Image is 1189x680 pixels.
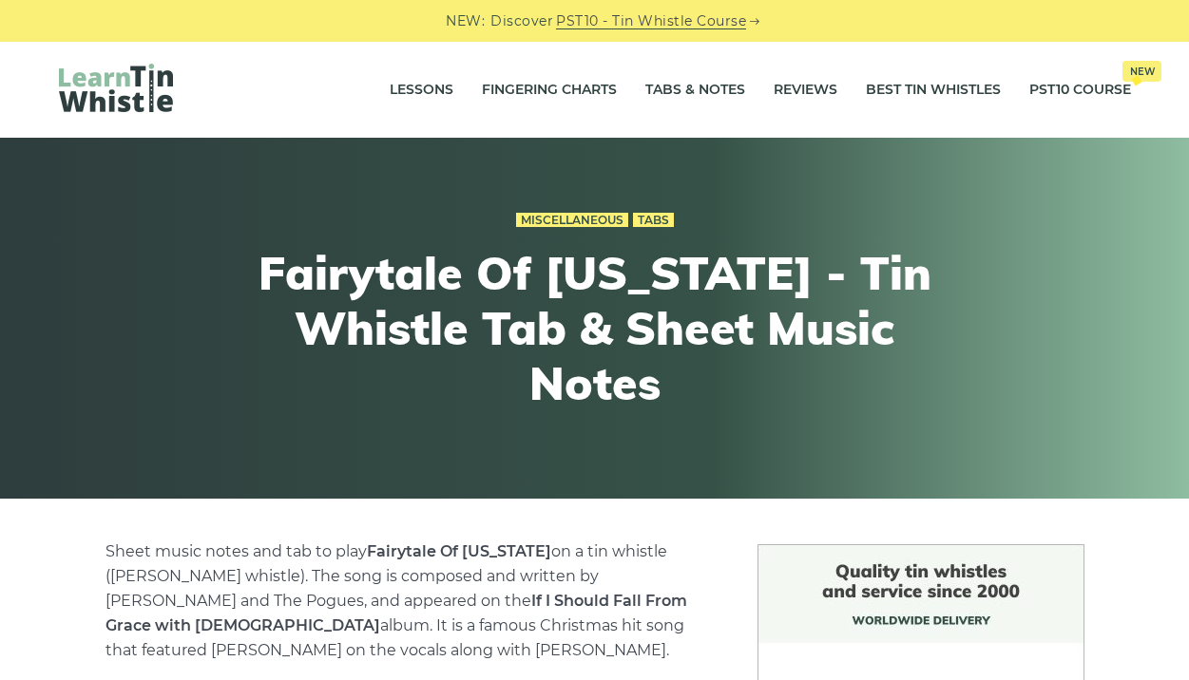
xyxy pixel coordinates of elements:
a: Reviews [774,66,837,114]
a: Lessons [390,66,453,114]
a: Tabs & Notes [645,66,745,114]
a: Miscellaneous [516,213,628,228]
a: Tabs [633,213,674,228]
a: Best Tin Whistles [866,66,1001,114]
a: Fingering Charts [482,66,617,114]
img: LearnTinWhistle.com [59,64,173,112]
h1: Fairytale Of [US_STATE] - Tin Whistle Tab & Sheet Music Notes [245,246,945,410]
span: New [1122,61,1161,82]
a: PST10 CourseNew [1029,66,1131,114]
strong: Fairytale Of [US_STATE] [367,542,551,560]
